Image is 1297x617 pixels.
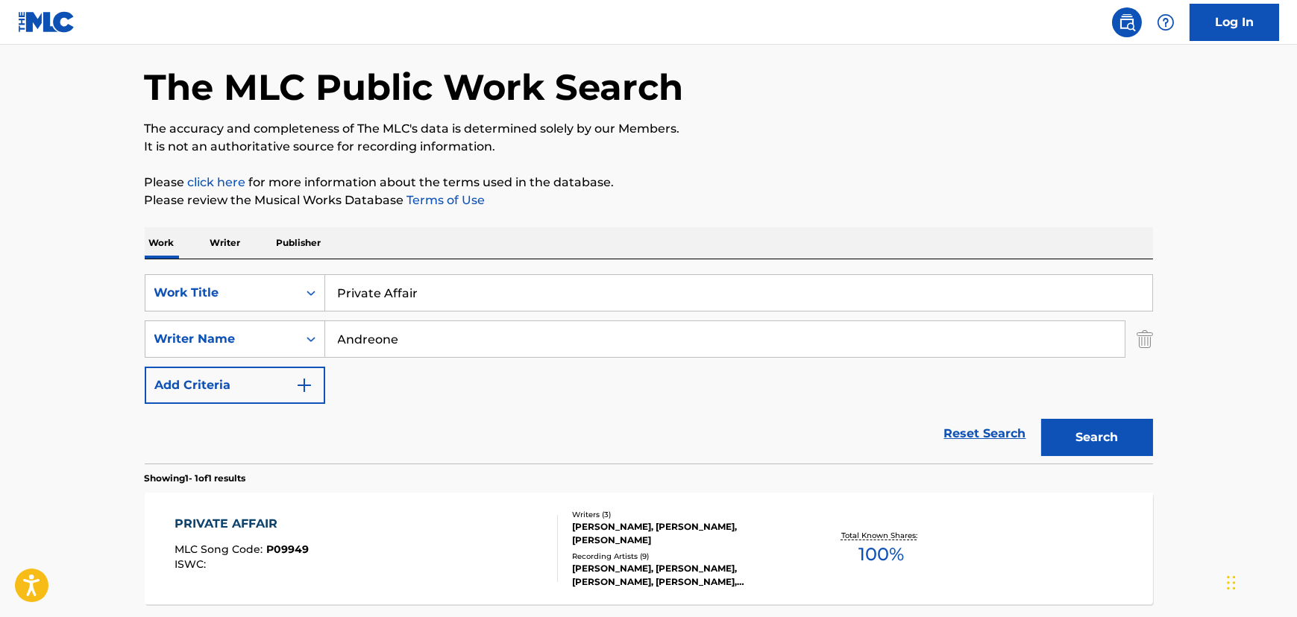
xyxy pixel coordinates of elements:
p: The accuracy and completeness of The MLC's data is determined solely by our Members. [145,120,1153,138]
span: 100 % [858,541,904,568]
a: PRIVATE AFFAIRMLC Song Code:P09949ISWC:Writers (3)[PERSON_NAME], [PERSON_NAME], [PERSON_NAME]Reco... [145,493,1153,604]
p: Work [145,227,179,259]
p: It is not an authoritative source for recording information. [145,138,1153,156]
div: PRIVATE AFFAIR [175,515,309,533]
p: Please for more information about the terms used in the database. [145,174,1153,192]
span: ISWC : [175,557,210,571]
iframe: Chat Widget [1222,545,1297,617]
a: Public Search [1112,7,1142,37]
p: Showing 1 - 1 of 1 results [145,472,246,485]
a: Terms of Use [404,193,486,207]
button: Search [1041,419,1153,456]
h1: The MLC Public Work Search [145,65,684,110]
img: Delete Criterion [1137,320,1153,358]
p: Publisher [272,227,326,259]
p: Total Known Shares: [841,530,921,541]
img: MLC Logo [18,11,75,33]
div: Drag [1227,560,1236,605]
form: Search Form [145,274,1153,463]
p: Please review the Musical Works Database [145,192,1153,209]
div: Writers ( 3 ) [572,509,797,520]
div: [PERSON_NAME], [PERSON_NAME], [PERSON_NAME], [PERSON_NAME], [PERSON_NAME] [572,562,797,589]
div: Work Title [154,284,289,302]
img: 9d2ae6d4665cec9f34b9.svg [295,376,313,394]
div: [PERSON_NAME], [PERSON_NAME], [PERSON_NAME] [572,520,797,547]
img: help [1157,13,1175,31]
img: search [1118,13,1136,31]
button: Add Criteria [145,367,325,404]
div: Help [1151,7,1181,37]
span: P09949 [266,542,309,556]
div: Recording Artists ( 9 ) [572,551,797,562]
span: MLC Song Code : [175,542,266,556]
div: Writer Name [154,330,289,348]
p: Writer [206,227,245,259]
a: click here [188,175,246,189]
a: Reset Search [937,417,1034,450]
a: Log In [1190,4,1279,41]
